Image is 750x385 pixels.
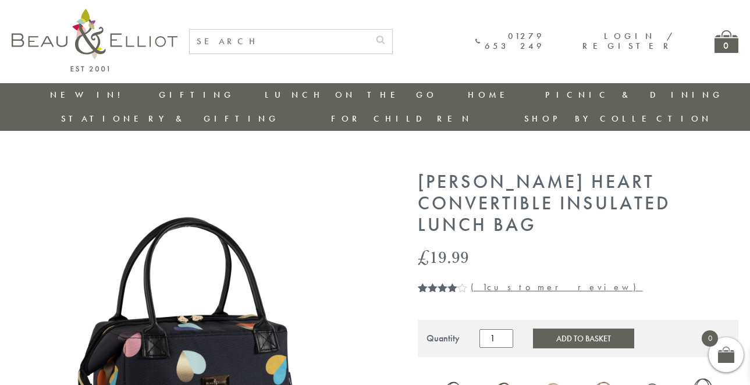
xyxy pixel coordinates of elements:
bdi: 19.99 [418,245,469,269]
button: Add to Basket [533,329,634,348]
a: 01279 653 249 [475,31,545,52]
div: Rated 4.00 out of 5 [418,283,468,292]
a: Picnic & Dining [545,89,723,101]
a: Lunch On The Go [265,89,437,101]
span: 1 [482,281,487,293]
a: Gifting [159,89,234,101]
span: Rated out of 5 based on customer rating [418,283,458,352]
input: SEARCH [190,30,369,54]
input: Product quantity [479,329,513,348]
span: 1 [418,283,422,306]
a: For Children [331,113,472,124]
a: Stationery & Gifting [61,113,279,124]
div: Quantity [426,333,460,344]
a: Home [468,89,514,101]
span: 0 [702,330,718,347]
span: £ [418,245,429,269]
a: (1customer review) [471,281,643,293]
a: Shop by collection [524,113,712,124]
a: New in! [50,89,128,101]
img: logo [12,9,177,72]
h1: [PERSON_NAME] Heart Convertible Insulated Lunch Bag [418,172,738,236]
a: 0 [715,30,738,53]
a: Login / Register [582,30,674,52]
